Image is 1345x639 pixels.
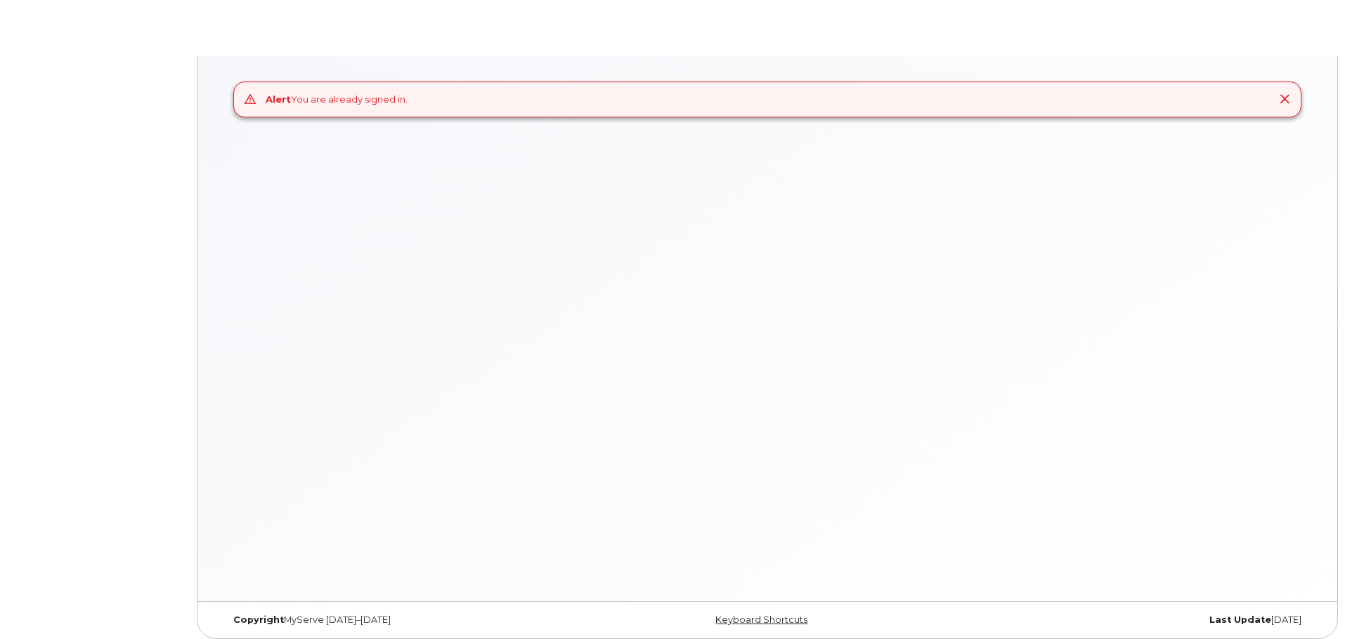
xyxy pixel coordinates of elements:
div: You are already signed in. [266,93,408,106]
div: [DATE] [949,614,1312,626]
a: Keyboard Shortcuts [715,614,807,625]
strong: Last Update [1209,614,1271,625]
div: MyServe [DATE]–[DATE] [223,614,586,626]
strong: Alert [266,93,291,105]
strong: Copyright [233,614,284,625]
